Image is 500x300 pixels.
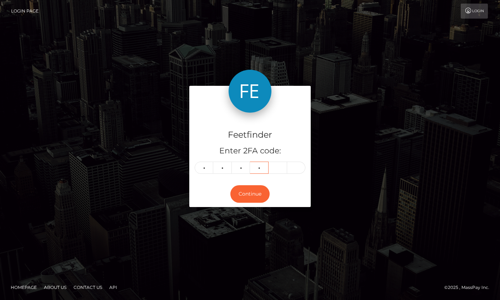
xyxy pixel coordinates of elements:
a: Homepage [8,282,40,293]
h4: Feetfinder [195,129,305,141]
a: About Us [41,282,69,293]
button: Continue [230,185,270,203]
a: API [106,282,120,293]
a: Login [461,4,488,19]
a: Login Page [11,4,39,19]
h5: Enter 2FA code: [195,146,305,157]
div: © 2025 , MassPay Inc. [444,284,495,291]
a: Contact Us [71,282,105,293]
img: Feetfinder [229,70,271,113]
